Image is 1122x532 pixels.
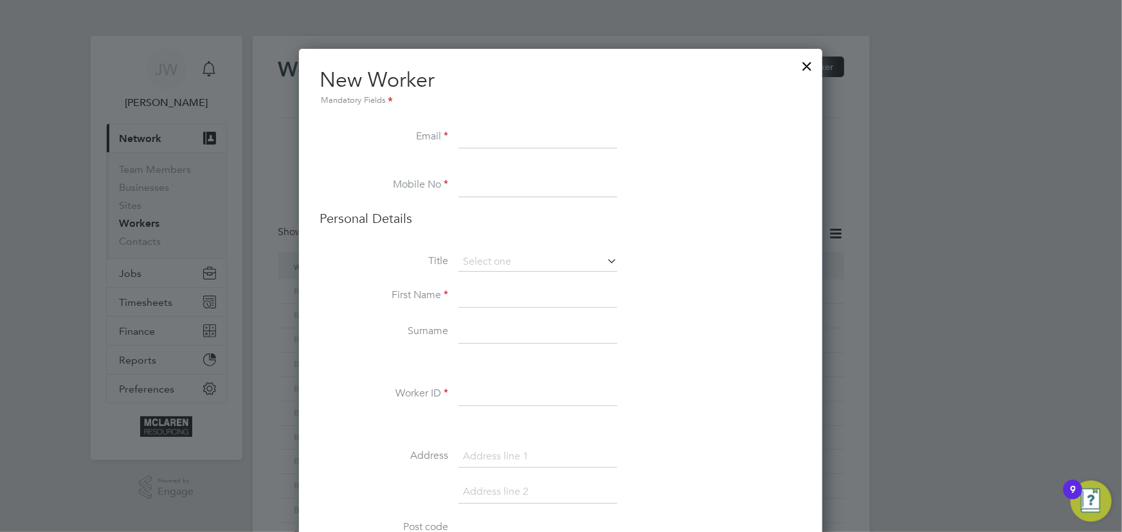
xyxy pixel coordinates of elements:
label: Worker ID [320,387,448,400]
input: Address line 1 [458,445,617,468]
label: Address [320,449,448,463]
label: First Name [320,288,448,302]
label: Surname [320,324,448,338]
div: Mandatory Fields [320,94,802,108]
h2: New Worker [320,67,802,108]
label: Title [320,254,448,268]
h3: Personal Details [320,210,802,227]
div: 9 [1070,490,1076,506]
input: Select one [458,253,617,272]
button: Open Resource Center, 9 new notifications [1071,481,1112,522]
input: Address line 2 [458,481,617,504]
label: Email [320,130,448,143]
label: Mobile No [320,178,448,191]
